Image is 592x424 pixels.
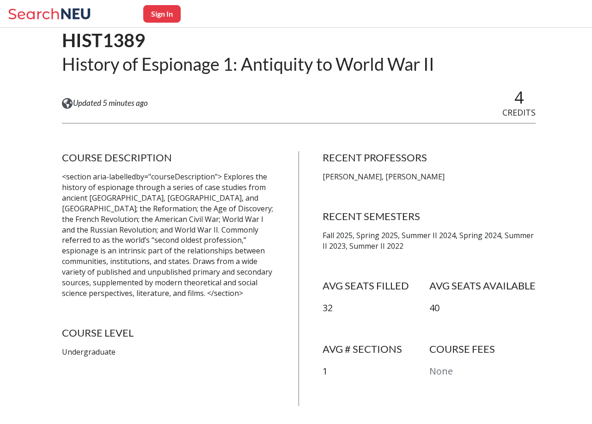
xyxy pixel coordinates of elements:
[62,29,434,52] h1: HIST1389
[62,326,275,339] h4: COURSE LEVEL
[429,279,536,292] h4: AVG SEATS AVAILABLE
[323,230,536,252] p: Fall 2025, Spring 2025, Summer II 2024, Spring 2024, Summer II 2023, Summer II 2022
[323,365,429,378] p: 1
[429,365,536,378] p: None
[73,98,148,108] span: Updated 5 minutes ago
[62,172,275,298] p: <section aria-labelledby="courseDescription"> Explores the history of espionage through a series ...
[429,343,536,356] h4: COURSE FEES
[62,53,434,75] h2: History of Espionage 1: Antiquity to World War II
[429,301,536,315] p: 40
[323,279,429,292] h4: AVG SEATS FILLED
[323,151,536,164] h4: RECENT PROFESSORS
[323,343,429,356] h4: AVG # SECTIONS
[62,151,275,164] h4: COURSE DESCRIPTION
[514,86,524,109] span: 4
[323,210,536,223] h4: RECENT SEMESTERS
[502,107,536,118] span: CREDITS
[323,301,429,315] p: 32
[323,172,536,182] p: [PERSON_NAME], [PERSON_NAME]
[62,347,275,357] p: Undergraduate
[143,5,181,23] button: Sign In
